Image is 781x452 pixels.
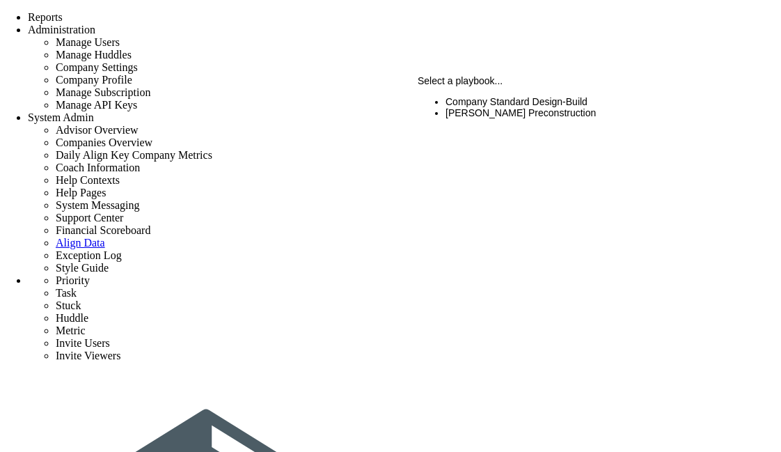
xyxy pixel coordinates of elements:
[56,187,106,198] span: Help Pages
[56,149,212,161] span: Daily Align Key Company Metrics
[56,212,123,224] span: Support Center
[56,174,120,186] span: Help Contexts
[56,274,90,286] span: Priority
[56,262,109,274] span: Style Guide
[56,199,139,211] span: System Messaging
[56,49,132,61] span: Manage Huddles
[56,61,138,73] span: Company Settings
[56,162,140,173] span: Coach Information
[56,224,150,236] span: Financial Scoreboard
[28,111,94,123] span: System Admin
[56,312,88,324] span: Huddle
[418,75,760,86] div: Select a playbook...
[56,325,86,336] span: Metric
[445,96,760,107] li: Company Standard Design-Build
[56,299,81,311] span: Stuck
[56,86,150,98] span: Manage Subscription
[56,99,137,111] span: Manage API Keys
[56,337,110,349] span: Invite Users
[56,137,152,148] span: Companies Overview
[28,11,63,23] span: Reports
[56,36,120,48] span: Manage Users
[56,124,139,136] span: Advisor Overview
[56,249,122,261] span: Exception Log
[56,287,77,299] span: Task
[56,74,132,86] span: Company Profile
[28,24,95,36] span: Administration
[56,350,120,361] span: Invite Viewers
[56,237,105,249] a: Align Data
[445,107,760,118] li: [PERSON_NAME] Preconstruction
